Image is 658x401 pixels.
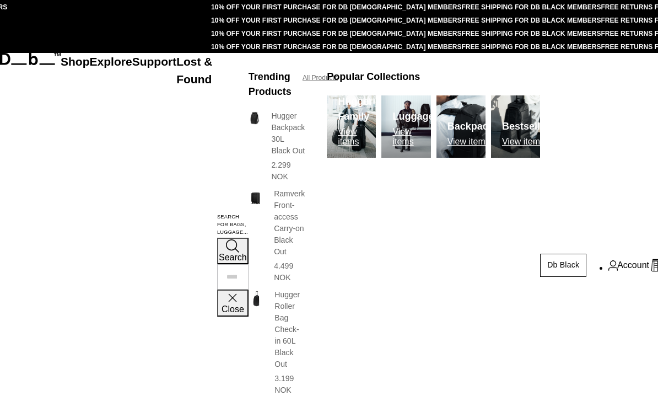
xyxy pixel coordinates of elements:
a: Hugger Roller Bag Check-in 60L Black Out Hugger Roller Bag Check-in 60L Black Out 3.199 NOK [249,289,305,396]
label: Search for Bags, Luggage... [217,213,249,237]
h3: Hugger Family [338,94,376,124]
a: Db Bestsellers View items [491,95,540,158]
img: Db [491,95,540,158]
span: 4.499 NOK [274,261,293,282]
a: 10% OFF YOUR FIRST PURCHASE FOR DB [DEMOGRAPHIC_DATA] MEMBERS [211,43,461,51]
a: Shop [61,55,90,68]
span: 3.199 NOK [274,374,294,394]
a: Db Luggage View items [381,95,430,158]
h3: Luggage [392,109,434,124]
img: Db [381,95,430,158]
h3: Backpacks [447,119,499,134]
p: View items [502,137,555,147]
img: Db [436,95,486,158]
span: Account [617,259,649,272]
button: Close [217,290,249,316]
a: Db Hugger Family View items [327,95,376,158]
a: Db Backpacks View items [436,95,486,158]
a: 10% OFF YOUR FIRST PURCHASE FOR DB [DEMOGRAPHIC_DATA] MEMBERS [211,3,461,11]
a: Db Black [540,254,586,277]
a: All Products [303,73,338,83]
img: Ramverk Front-access Carry-on Black Out [249,188,263,207]
h3: Popular Collections [327,69,420,84]
img: Hugger Backpack 30L Black Out [249,110,261,126]
a: 10% OFF YOUR FIRST PURCHASE FOR DB [DEMOGRAPHIC_DATA] MEMBERS [211,30,461,38]
h3: Hugger Backpack 30L Black Out [271,110,305,157]
a: FREE SHIPPING FOR DB BLACK MEMBERS [462,3,601,11]
a: FREE SHIPPING FOR DB BLACK MEMBERS [462,30,601,38]
h3: Ramverk Front-access Carry-on Black Out [274,188,305,258]
a: Support [132,55,177,68]
span: Search [219,253,247,262]
a: Hugger Backpack 30L Black Out Hugger Backpack 30L Black Out 2.299 NOK [249,110,305,183]
span: 2.299 NOK [271,161,290,181]
a: 10% OFF YOUR FIRST PURCHASE FOR DB [DEMOGRAPHIC_DATA] MEMBERS [211,17,461,24]
a: Lost & Found [176,55,212,85]
h3: Hugger Roller Bag Check-in 60L Black Out [274,289,305,370]
p: View items [338,127,376,147]
p: View items [447,137,499,147]
a: Ramverk Front-access Carry-on Black Out Ramverk Front-access Carry-on Black Out 4.499 NOK [249,188,305,284]
button: Search [217,238,249,264]
h3: Bestsellers [502,119,555,134]
h3: Trending Products [249,69,292,99]
a: Account [608,259,649,272]
span: Close [222,304,244,314]
a: FREE SHIPPING FOR DB BLACK MEMBERS [462,43,601,51]
p: View items [392,127,434,147]
a: FREE SHIPPING FOR DB BLACK MEMBERS [462,17,601,24]
a: Explore [90,55,132,68]
img: Hugger Roller Bag Check-in 60L Black Out [249,289,263,308]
